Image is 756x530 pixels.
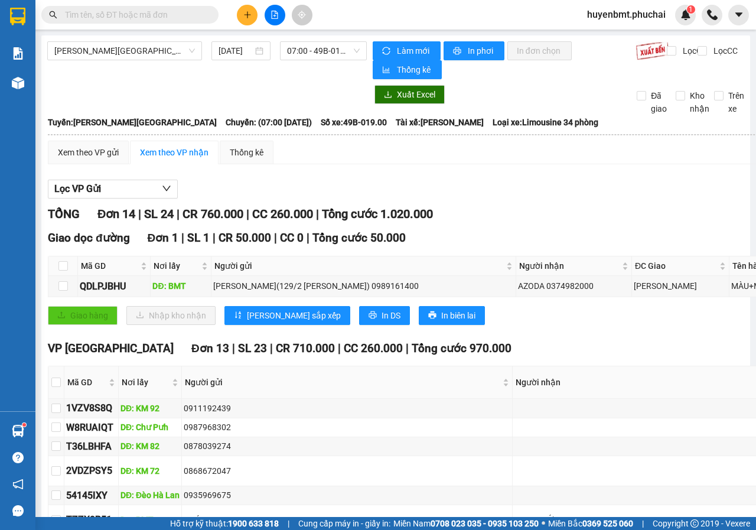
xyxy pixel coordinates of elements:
[288,517,289,530] span: |
[64,418,119,437] td: W8RUAIQT
[321,116,387,129] span: Số xe: 49B-019.00
[184,513,510,526] div: CHÁNH 0394982497
[238,342,267,355] span: SL 23
[728,5,749,25] button: caret-down
[138,207,141,221] span: |
[344,342,403,355] span: CC 260.000
[54,42,195,60] span: Gia Lai - Đà Lạt
[230,146,263,159] div: Thống kê
[184,421,510,434] div: 0987968302
[397,63,432,76] span: Thống kê
[636,41,669,60] img: 9k=
[274,231,277,245] span: |
[431,519,539,528] strong: 0708 023 035 - 0935 103 250
[393,517,539,530] span: Miền Nam
[181,231,184,245] span: |
[66,401,116,415] div: 1VZV8S8Q
[322,207,433,221] span: Tổng cước 1.020.000
[292,5,312,25] button: aim
[642,517,644,530] span: |
[183,207,243,221] span: CR 760.000
[687,5,695,14] sup: 1
[634,279,728,292] div: [PERSON_NAME]
[12,77,24,89] img: warehouse-icon
[49,11,57,19] span: search
[298,11,306,19] span: aim
[120,464,180,477] div: DĐ: KM 72
[12,505,24,516] span: message
[12,47,24,60] img: solution-icon
[382,47,392,56] span: sync
[382,309,400,322] span: In DS
[689,5,693,14] span: 1
[468,44,495,57] span: In phơi
[493,116,598,129] span: Loại xe: Limousine 34 phòng
[66,439,116,454] div: T36LBHFA
[140,146,208,159] div: Xem theo VP nhận
[154,259,199,272] span: Nơi lấy
[635,259,718,272] span: ĐC Giao
[12,425,24,437] img: warehouse-icon
[184,402,510,415] div: 0911192439
[170,517,279,530] span: Hỗ trợ kỹ thuật:
[224,306,350,325] button: sort-ascending[PERSON_NAME] sắp xếp
[678,44,709,57] span: Lọc CR
[184,440,510,453] div: 0878039274
[406,342,409,355] span: |
[382,66,392,75] span: bar-chart
[444,41,504,60] button: printerIn phơi
[66,512,116,527] div: TZZX8R51
[187,231,210,245] span: SL 1
[66,420,116,435] div: W8RUAIQT
[232,342,235,355] span: |
[67,376,106,389] span: Mã GD
[120,421,180,434] div: DĐ: Chư Pưh
[246,207,249,221] span: |
[373,60,442,79] button: bar-chartThống kê
[64,437,119,456] td: T36LBHFA
[48,306,118,325] button: uploadGiao hàng
[66,488,116,503] div: 54145IXY
[48,118,217,127] b: Tuyến: [PERSON_NAME][GEOGRAPHIC_DATA]
[120,489,180,502] div: DĐ: Đèo Hà Lan
[312,231,406,245] span: Tổng cước 50.000
[384,90,392,100] span: download
[265,5,285,25] button: file-add
[374,85,445,104] button: downloadXuất Excel
[397,44,431,57] span: Làm mới
[213,231,216,245] span: |
[548,517,633,530] span: Miền Bắc
[237,5,258,25] button: plus
[270,342,273,355] span: |
[122,376,170,389] span: Nơi lấy
[54,181,101,196] span: Lọc VP Gửi
[582,519,633,528] strong: 0369 525 060
[184,489,510,502] div: 0935969675
[58,146,119,159] div: Xem theo VP gửi
[213,279,513,292] div: [PERSON_NAME](129/2 [PERSON_NAME]) 0989161400
[373,41,441,60] button: syncLàm mới
[12,452,24,463] span: question-circle
[307,231,309,245] span: |
[78,276,151,297] td: QDLPJBHU
[397,88,435,101] span: Xuất Excel
[48,231,130,245] span: Giao dọc đường
[185,376,500,389] span: Người gửi
[453,47,463,56] span: printer
[359,306,410,325] button: printerIn DS
[126,306,216,325] button: downloadNhập kho nhận
[234,311,242,320] span: sort-ascending
[177,207,180,221] span: |
[646,89,672,115] span: Đã giao
[228,519,279,528] strong: 1900 633 818
[316,207,319,221] span: |
[64,486,119,505] td: 54145IXY
[518,279,630,292] div: AZODA 0374982000
[252,207,313,221] span: CC 260.000
[276,342,335,355] span: CR 710.000
[120,513,180,526] div: DĐ: BMT
[48,207,80,221] span: TỔNG
[519,259,620,272] span: Người nhận
[65,8,204,21] input: Tìm tên, số ĐT hoặc mã đơn
[243,11,252,19] span: plus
